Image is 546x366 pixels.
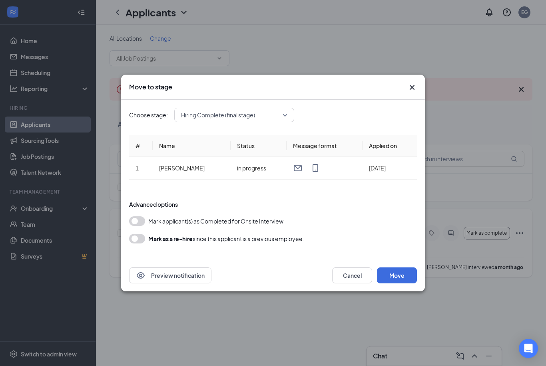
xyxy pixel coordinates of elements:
[181,109,255,121] span: Hiring Complete (final stage)
[287,135,363,157] th: Message format
[129,135,153,157] th: #
[153,135,231,157] th: Name
[293,163,303,173] svg: Email
[136,164,139,172] span: 1
[407,83,417,92] svg: Cross
[363,135,417,157] th: Applied on
[377,267,417,283] button: Move
[148,234,304,243] div: since this applicant is a previous employee.
[407,83,417,92] button: Close
[363,157,417,180] td: [DATE]
[129,200,417,208] div: Advanced options
[153,157,231,180] td: [PERSON_NAME]
[148,235,193,242] b: Mark as a re-hire
[129,111,168,119] span: Choose stage:
[519,339,538,358] div: Open Intercom Messenger
[136,271,145,280] svg: Eye
[231,135,287,157] th: Status
[311,163,320,173] svg: MobileSms
[129,83,172,91] h3: Move to stage
[129,267,211,283] button: EyePreview notification
[332,267,372,283] button: Cancel
[231,157,287,180] td: in progress
[148,216,283,226] span: Mark applicant(s) as Completed for Onsite Interview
